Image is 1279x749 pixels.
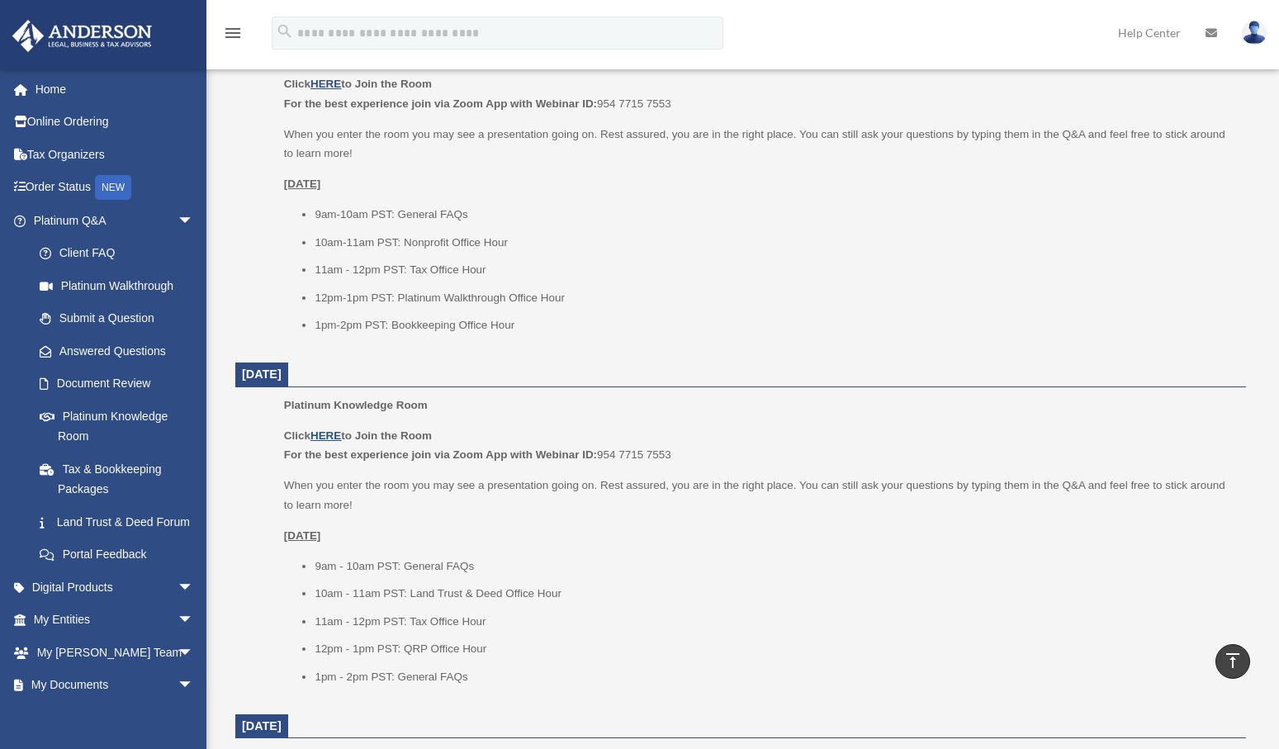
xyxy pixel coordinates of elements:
[284,399,428,411] span: Platinum Knowledge Room
[223,23,243,43] i: menu
[315,667,1234,687] li: 1pm - 2pm PST: General FAQs
[23,400,211,453] a: Platinum Knowledge Room
[23,237,219,270] a: Client FAQ
[315,557,1234,576] li: 9am - 10am PST: General FAQs
[12,138,219,171] a: Tax Organizers
[242,719,282,732] span: [DATE]
[12,669,219,702] a: My Documentsarrow_drop_down
[310,78,341,90] a: HERE
[284,529,321,542] u: [DATE]
[223,29,243,43] a: menu
[178,204,211,238] span: arrow_drop_down
[23,302,219,335] a: Submit a Question
[284,74,1234,113] p: 954 7715 7553
[284,78,432,90] b: Click to Join the Room
[12,171,219,205] a: Order StatusNEW
[23,505,219,538] a: Land Trust & Deed Forum
[284,97,597,110] b: For the best experience join via Zoom App with Webinar ID:
[315,612,1234,632] li: 11am - 12pm PST: Tax Office Hour
[315,639,1234,659] li: 12pm - 1pm PST: QRP Office Hour
[12,106,219,139] a: Online Ordering
[284,476,1234,514] p: When you enter the room you may see a presentation going on. Rest assured, you are in the right p...
[12,571,219,604] a: Digital Productsarrow_drop_down
[315,205,1234,225] li: 9am-10am PST: General FAQs
[315,315,1234,335] li: 1pm-2pm PST: Bookkeeping Office Hour
[178,669,211,703] span: arrow_drop_down
[315,584,1234,604] li: 10am - 11am PST: Land Trust & Deed Office Hour
[284,426,1234,465] p: 954 7715 7553
[12,604,219,637] a: My Entitiesarrow_drop_down
[1215,644,1250,679] a: vertical_align_top
[95,175,131,200] div: NEW
[23,269,219,302] a: Platinum Walkthrough
[12,204,219,237] a: Platinum Q&Aarrow_drop_down
[242,367,282,381] span: [DATE]
[12,636,219,669] a: My [PERSON_NAME] Teamarrow_drop_down
[315,233,1234,253] li: 10am-11am PST: Nonprofit Office Hour
[284,448,597,461] b: For the best experience join via Zoom App with Webinar ID:
[178,636,211,670] span: arrow_drop_down
[23,538,219,571] a: Portal Feedback
[1223,651,1243,671] i: vertical_align_top
[276,22,294,40] i: search
[284,429,432,442] b: Click to Join the Room
[178,604,211,638] span: arrow_drop_down
[23,367,219,401] a: Document Review
[310,429,341,442] a: HERE
[23,334,219,367] a: Answered Questions
[1242,21,1267,45] img: User Pic
[7,20,157,52] img: Anderson Advisors Platinum Portal
[12,73,219,106] a: Home
[23,453,219,505] a: Tax & Bookkeeping Packages
[284,178,321,190] u: [DATE]
[178,571,211,604] span: arrow_drop_down
[315,288,1234,308] li: 12pm-1pm PST: Platinum Walkthrough Office Hour
[315,260,1234,280] li: 11am - 12pm PST: Tax Office Hour
[284,125,1234,164] p: When you enter the room you may see a presentation going on. Rest assured, you are in the right p...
